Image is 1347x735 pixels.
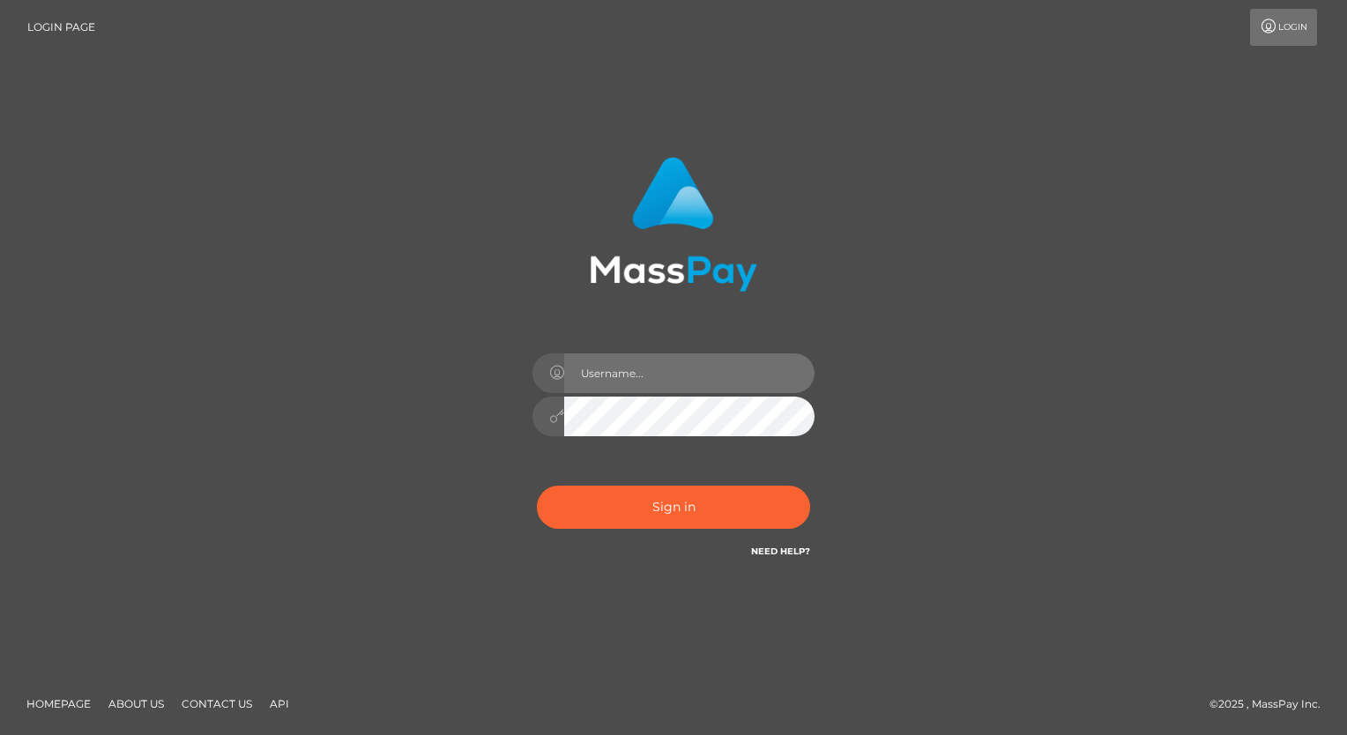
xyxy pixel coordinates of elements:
a: Contact Us [175,690,259,717]
div: © 2025 , MassPay Inc. [1209,694,1334,714]
a: Homepage [19,690,98,717]
button: Sign in [537,486,810,529]
input: Username... [564,353,815,393]
a: Need Help? [751,546,810,557]
img: MassPay Login [590,157,757,292]
a: About Us [101,690,171,717]
a: Login [1250,9,1317,46]
a: API [263,690,296,717]
a: Login Page [27,9,95,46]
